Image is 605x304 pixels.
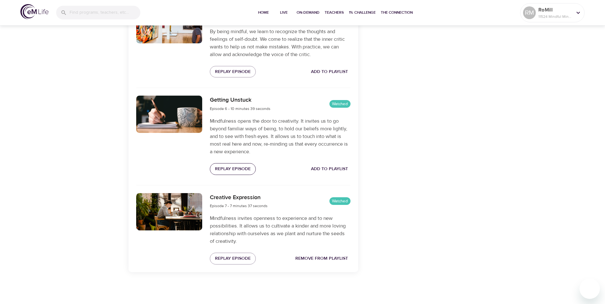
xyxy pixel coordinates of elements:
button: Remove from Playlist [293,253,350,264]
p: By being mindful, we learn to recognize the thoughts and feelings of self-doubt. We come to reali... [210,28,350,58]
span: On-Demand [297,9,320,16]
button: Replay Episode [210,66,256,78]
button: Replay Episode [210,253,256,264]
span: Live [276,9,291,16]
span: Watched [329,198,350,204]
span: Add to Playlist [311,68,348,76]
iframe: Button to launch messaging window [579,279,600,299]
p: RoMill [538,6,572,14]
button: Add to Playlist [308,66,350,78]
div: RM [523,6,536,19]
span: The Connection [381,9,413,16]
span: 1% Challenge [349,9,376,16]
span: Episode 7 - 7 minutes 37 seconds [210,203,268,208]
p: Mindfulness opens the door to creativity. It invites us to go beyond familiar ways of being, to h... [210,117,350,156]
span: Home [256,9,271,16]
button: Add to Playlist [308,163,350,175]
span: Remove from Playlist [295,255,348,263]
span: Episode 6 - 10 minutes 39 seconds [210,106,270,111]
h6: Getting Unstuck [210,96,270,105]
input: Find programs, teachers, etc... [70,6,140,19]
p: Mindfulness invites openness to experience and to new possibilities. It allows us to cultivate a ... [210,214,350,245]
span: Replay Episode [215,255,251,263]
p: 11524 Mindful Minutes [538,14,572,19]
h6: Creative Expression [210,193,268,202]
span: Add to Playlist [311,165,348,173]
img: logo [20,4,48,19]
span: Teachers [325,9,344,16]
button: Replay Episode [210,163,256,175]
span: Replay Episode [215,165,251,173]
span: Watched [329,101,350,107]
span: Replay Episode [215,68,251,76]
